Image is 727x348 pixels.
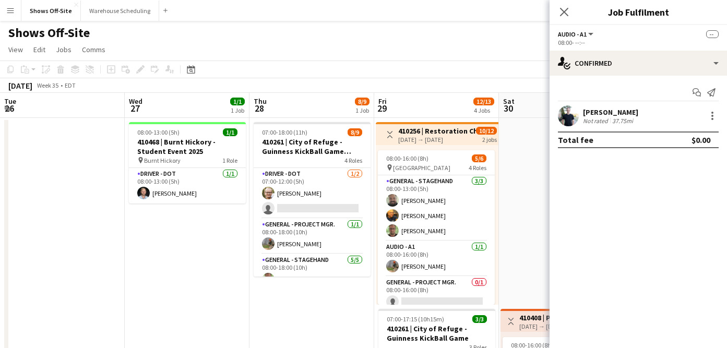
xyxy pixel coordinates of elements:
app-card-role: General - Stagehand3/308:00-13:00 (5h)[PERSON_NAME][PERSON_NAME][PERSON_NAME] [378,175,495,241]
app-card-role: Driver - DOT1/207:00-12:00 (5h)[PERSON_NAME] [254,168,371,219]
span: -- [706,30,719,38]
div: $0.00 [692,135,710,145]
div: [DATE] → [DATE] [398,136,476,143]
span: Edit [33,45,45,54]
span: Tue [4,97,16,106]
div: [DATE] [8,80,32,91]
div: Confirmed [550,51,727,76]
span: Sat [503,97,515,106]
span: 4 Roles [469,164,486,172]
span: Wed [129,97,142,106]
h1: Shows Off-Site [8,25,90,41]
app-card-role: General - Project Mgr.0/108:00-16:00 (8h) [378,277,495,312]
span: 1 Role [222,157,237,164]
div: 1 Job [355,106,369,114]
span: [GEOGRAPHIC_DATA] [393,164,450,172]
app-card-role: General - Project Mgr.1/108:00-18:00 (10h)[PERSON_NAME] [254,219,371,254]
span: 08:00-13:00 (5h) [137,128,180,136]
div: 08:00- --:-- [558,39,719,46]
span: 12/13 [473,98,494,105]
span: 28 [252,102,267,114]
span: 26 [3,102,16,114]
app-job-card: 07:00-18:00 (11h)8/9410261 | City of Refuge - Guinness KickBall Game Load In4 RolesDriver - DOT1/... [254,122,371,277]
div: EDT [65,81,76,89]
button: Audio - A1 [558,30,595,38]
span: Burnt Hickory [144,157,181,164]
span: 1/1 [230,98,245,105]
app-card-role: Audio - A11/108:00-16:00 (8h)[PERSON_NAME] [378,241,495,277]
span: Thu [254,97,267,106]
span: 8/9 [355,98,370,105]
h3: 410408 | Proof Media Mix - Virgin Cruise 2025 [519,313,597,322]
span: 29 [377,102,387,114]
h3: 410261 | City of Refuge - Guinness KickBall Game [378,324,495,343]
span: Audio - A1 [558,30,587,38]
span: Fri [378,97,387,106]
span: 3/3 [472,315,487,323]
button: Shows Off-Site [21,1,81,21]
span: 07:00-18:00 (11h) [262,128,307,136]
div: 4 Jobs [474,106,494,114]
div: Not rated [583,117,610,125]
span: Comms [82,45,105,54]
a: Jobs [52,43,76,56]
h3: 410256 | Restoration Church - [GEOGRAPHIC_DATA] 2025 [398,126,476,136]
app-job-card: 08:00-13:00 (5h)1/1410468 | Burnt Hickory - Student Event 2025 Burnt Hickory1 RoleDriver - DOT1/1... [129,122,246,203]
span: 10/12 [476,127,497,135]
a: Comms [78,43,110,56]
span: 27 [127,102,142,114]
h3: 410261 | City of Refuge - Guinness KickBall Game Load In [254,137,371,156]
span: Week 35 [34,81,61,89]
h3: Job Fulfilment [550,5,727,19]
span: 30 [502,102,515,114]
app-job-card: 08:00-16:00 (8h)5/6 [GEOGRAPHIC_DATA]4 RolesGeneral - Stagehand3/308:00-13:00 (5h)[PERSON_NAME][P... [378,150,495,305]
span: Jobs [56,45,71,54]
button: Warehouse Scheduling [81,1,159,21]
div: 1 Job [231,106,244,114]
a: View [4,43,27,56]
span: 08:00-16:00 (8h) [386,154,428,162]
div: 37.75mi [610,117,635,125]
span: View [8,45,23,54]
span: 1/1 [223,128,237,136]
app-card-role: Driver - DOT1/108:00-13:00 (5h)[PERSON_NAME] [129,168,246,203]
span: 8/9 [348,128,362,136]
div: [DATE] → [DATE] [519,322,597,330]
span: 07:00-17:15 (10h15m) [387,315,444,323]
div: [PERSON_NAME] [583,107,638,117]
a: Edit [29,43,50,56]
div: 2 jobs [482,135,497,143]
div: Total fee [558,135,593,145]
h3: 410468 | Burnt Hickory - Student Event 2025 [129,137,246,156]
span: 4 Roles [344,157,362,164]
span: 5/6 [472,154,486,162]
